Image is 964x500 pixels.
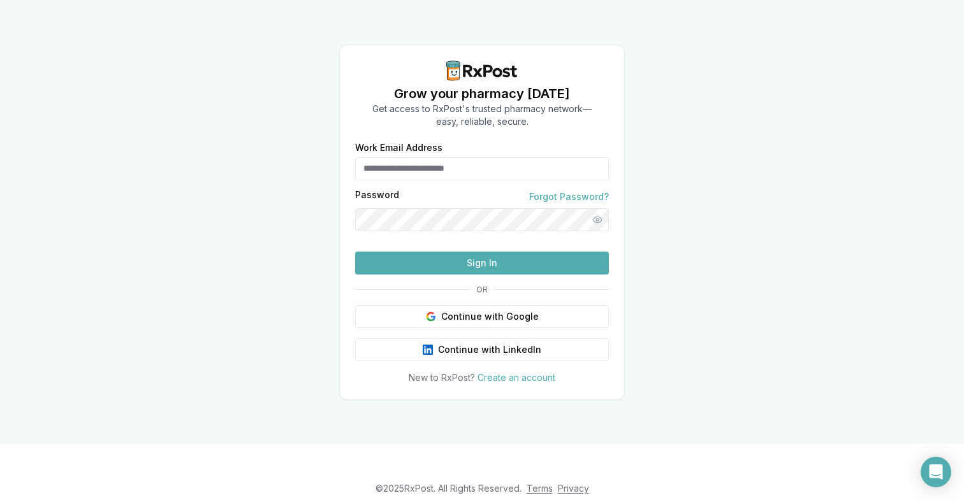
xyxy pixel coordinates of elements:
span: OR [471,285,493,295]
button: Continue with LinkedIn [355,338,609,361]
label: Password [355,190,399,203]
div: Open Intercom Messenger [921,457,951,487]
span: New to RxPost? [409,372,475,383]
button: Continue with Google [355,305,609,328]
button: Sign In [355,252,609,275]
img: RxPost Logo [441,61,523,81]
a: Create an account [478,372,555,383]
p: Get access to RxPost's trusted pharmacy network— easy, reliable, secure. [372,103,592,128]
img: Google [426,311,436,322]
img: LinkedIn [423,345,433,355]
button: Show password [586,208,609,231]
a: Terms [527,483,553,494]
a: Privacy [558,483,589,494]
a: Forgot Password? [529,190,609,203]
h1: Grow your pharmacy [DATE] [372,85,592,103]
label: Work Email Address [355,143,609,152]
